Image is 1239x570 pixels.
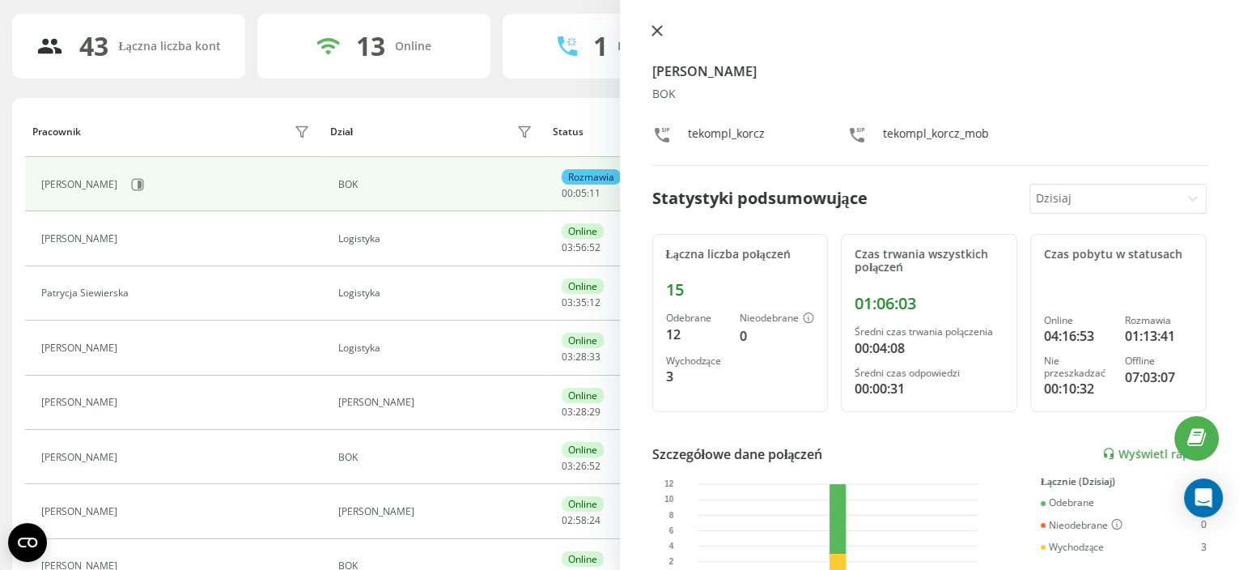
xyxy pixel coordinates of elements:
div: Online [562,388,604,403]
div: Online [562,279,604,294]
div: [PERSON_NAME] [338,506,536,517]
div: 3 [1201,542,1207,553]
div: [PERSON_NAME] [41,342,121,354]
div: Czas trwania wszystkich połączeń [855,248,1004,275]
span: 52 [589,459,600,473]
div: Średni czas odpowiedzi [855,368,1004,379]
div: Online [395,40,431,53]
span: 52 [589,240,600,254]
div: Łączna liczba połączeń [666,248,815,262]
div: Online [1044,315,1112,326]
div: [PERSON_NAME] [41,452,121,463]
div: : : [562,242,600,253]
div: Wychodzące [666,355,728,367]
div: Łącznie (Dzisiaj) [1041,476,1207,487]
div: Odebrane [1041,497,1094,508]
div: : : [562,406,600,418]
div: 0 [740,326,814,346]
div: Online [562,496,604,512]
div: Szczegółowe dane połączeń [652,445,823,464]
div: Czas pobytu w statusach [1044,248,1193,262]
span: 28 [575,350,587,364]
h4: [PERSON_NAME] [652,62,1207,81]
div: BOK [652,87,1207,101]
div: : : [562,351,600,363]
button: Open CMP widget [8,523,47,562]
div: Średni czas trwania połączenia [855,326,1004,338]
div: Nieodebrane [740,313,814,325]
text: 2 [668,557,673,566]
div: Nieodebrane [1041,519,1122,532]
div: Logistyka [338,233,536,245]
div: tekompl_korcz [688,125,765,149]
div: Odebrane [666,313,728,324]
div: : : [562,461,600,472]
div: Dział [330,126,353,138]
text: 4 [668,542,673,551]
span: 58 [575,513,587,527]
div: [PERSON_NAME] [41,397,121,408]
span: 03 [562,350,573,364]
span: 24 [589,513,600,527]
span: 26 [575,459,587,473]
div: : : [562,297,600,308]
span: 12 [589,296,600,309]
div: 43 [79,31,108,62]
div: [PERSON_NAME] [338,397,536,408]
span: 03 [562,405,573,419]
a: Wyświetl raport [1102,447,1207,461]
div: 15 [666,280,815,300]
span: 56 [575,240,587,254]
div: Rozmawia [562,169,621,185]
text: 8 [668,510,673,519]
div: Pracownik [32,126,81,138]
div: BOK [338,179,536,190]
span: 28 [575,405,587,419]
span: 11 [589,186,600,200]
span: 29 [589,405,600,419]
span: 02 [562,513,573,527]
div: [PERSON_NAME] [41,179,121,190]
span: 03 [562,296,573,309]
span: 35 [575,296,587,309]
div: tekompl_korcz_mob [883,125,989,149]
div: Łączna liczba kont [118,40,220,53]
div: 07:03:07 [1125,368,1193,387]
div: BOK [338,452,536,463]
span: 03 [562,459,573,473]
div: 00:00:31 [855,379,1004,398]
div: 04:16:53 [1044,326,1112,346]
div: Rozmawiają [617,40,682,53]
div: Status [553,126,583,138]
div: Online [562,442,604,457]
div: Online [562,551,604,567]
div: Online [562,223,604,239]
div: Patrycja Siewierska [41,287,133,299]
span: 00 [562,186,573,200]
div: [PERSON_NAME] [41,506,121,517]
div: : : [562,515,600,526]
div: Nie przeszkadzać [1044,355,1112,379]
text: 10 [664,495,674,504]
div: Rozmawia [1125,315,1193,326]
div: Statystyki podsumowujące [652,186,868,211]
div: 00:04:08 [855,338,1004,358]
div: 13 [356,31,385,62]
div: 00:10:32 [1044,379,1112,398]
div: 01:06:03 [855,294,1004,313]
div: Offline [1125,355,1193,367]
span: 05 [575,186,587,200]
span: 03 [562,240,573,254]
text: 6 [668,526,673,535]
div: 0 [1201,519,1207,532]
div: 3 [666,367,728,386]
text: 12 [664,479,674,488]
div: Open Intercom Messenger [1184,479,1223,517]
div: : : [562,188,600,199]
span: 33 [589,350,600,364]
div: Logistyka [338,287,536,299]
div: Wychodzące [1041,542,1104,553]
div: Online [562,333,604,348]
div: 12 [666,325,728,344]
div: 01:13:41 [1125,326,1193,346]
